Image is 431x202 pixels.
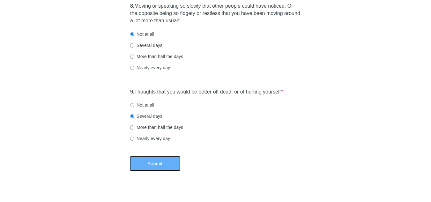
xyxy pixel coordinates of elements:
[130,135,170,142] label: Nearly every day
[130,125,134,130] input: More than half the days
[130,64,170,71] label: Nearly every day
[130,3,134,9] strong: 8.
[130,53,183,60] label: More than half the days
[130,124,183,131] label: More than half the days
[130,66,134,70] input: Nearly every day
[130,113,162,119] label: Several days
[130,103,134,107] input: Not at all
[130,114,134,118] input: Several days
[130,156,181,171] button: Submit
[130,32,134,36] input: Not at all
[130,31,154,37] label: Not at all
[130,89,134,94] strong: 9.
[130,137,134,141] input: Nearly every day
[130,43,134,48] input: Several days
[130,42,162,49] label: Several days
[130,3,301,25] label: Moving or speaking so slowly that other people could have noticed. Or the opposite being so fidge...
[130,102,154,108] label: Not at all
[130,55,134,59] input: More than half the days
[130,88,283,96] label: Thoughts that you would be better off dead, or of hurting yourself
